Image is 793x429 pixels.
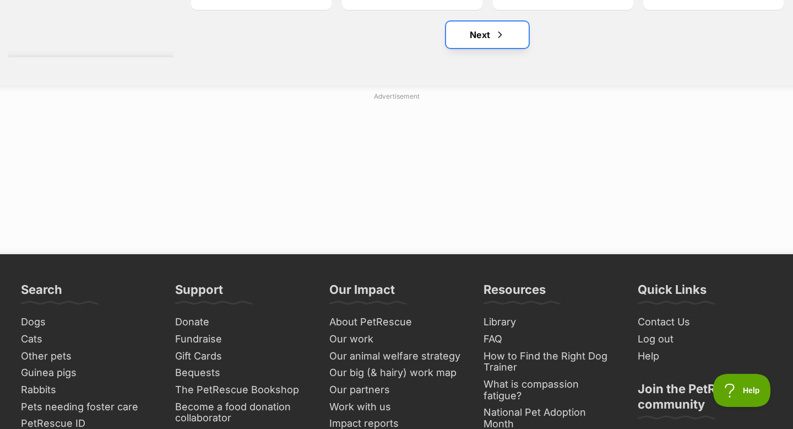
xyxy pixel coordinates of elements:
[638,282,707,304] h3: Quick Links
[479,331,622,348] a: FAQ
[325,348,468,365] a: Our animal welfare strategy
[325,331,468,348] a: Our work
[171,348,314,365] a: Gift Cards
[190,22,785,48] nav: Pagination
[171,382,314,399] a: The PetRescue Bookshop
[479,314,622,331] a: Library
[329,282,395,304] h3: Our Impact
[325,399,468,416] a: Work with us
[17,331,160,348] a: Cats
[325,382,468,399] a: Our partners
[21,282,62,304] h3: Search
[479,376,622,404] a: What is compassion fatigue?
[446,22,529,48] a: Next page
[484,282,546,304] h3: Resources
[129,105,664,243] iframe: Advertisement
[325,364,468,382] a: Our big (& hairy) work map
[17,348,160,365] a: Other pets
[171,331,314,348] a: Fundraise
[171,399,314,427] a: Become a food donation collaborator
[17,382,160,399] a: Rabbits
[633,331,776,348] a: Log out
[633,314,776,331] a: Contact Us
[325,314,468,331] a: About PetRescue
[479,348,622,376] a: How to Find the Right Dog Trainer
[633,348,776,365] a: Help
[171,314,314,331] a: Donate
[17,314,160,331] a: Dogs
[175,282,223,304] h3: Support
[638,381,772,419] h3: Join the PetRescue community
[713,374,771,407] iframe: Help Scout Beacon - Open
[17,364,160,382] a: Guinea pigs
[171,364,314,382] a: Bequests
[17,399,160,416] a: Pets needing foster care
